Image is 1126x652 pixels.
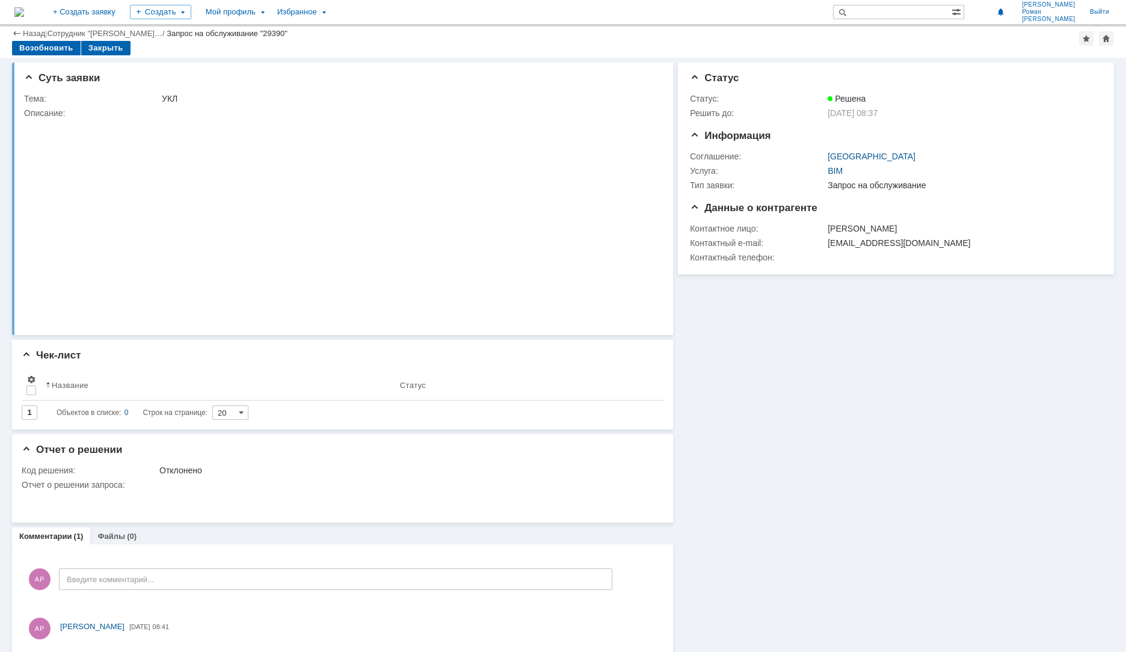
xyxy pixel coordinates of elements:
div: Контактный e-mail: [690,238,825,248]
div: Решить до: [690,108,825,118]
a: Файлы [97,532,125,541]
span: [PERSON_NAME] [1022,16,1075,23]
a: Перейти на домашнюю страницу [14,7,24,17]
div: Запрос на обслуживание [828,180,1095,190]
th: Статус [395,370,654,401]
th: Название [41,370,395,401]
span: Суть заявки [24,72,100,84]
div: [PERSON_NAME] [828,224,1095,233]
div: Код решения: [22,466,157,475]
div: Описание: [24,108,657,118]
div: Статус: [690,94,825,103]
div: 0 [125,405,129,420]
div: Соглашение: [690,152,825,161]
a: Сотрудник "[PERSON_NAME]… [48,29,162,38]
div: УКЛ [162,94,655,103]
span: Настройки [26,375,36,384]
span: Расширенный поиск [952,5,964,17]
span: Роман [1022,8,1075,16]
div: Услуга: [690,166,825,176]
a: Комментарии [19,532,72,541]
div: Сделать домашней страницей [1099,31,1113,46]
span: Объектов в списке: [57,408,121,417]
div: (1) [74,532,84,541]
div: Запрос на обслуживание "29390" [167,29,288,38]
div: Контактное лицо: [690,224,825,233]
span: [PERSON_NAME] [1022,1,1075,8]
span: Решена [828,94,866,103]
a: Назад [23,29,45,38]
div: Тема: [24,94,159,103]
span: Отчет о решении [22,444,122,455]
div: Тип заявки: [690,180,825,190]
span: АР [29,568,51,590]
span: [DATE] 08:37 [828,108,878,118]
span: Чек-лист [22,349,81,361]
div: [EMAIL_ADDRESS][DOMAIN_NAME] [828,238,1095,248]
div: Отчет о решении запроса: [22,480,657,490]
span: Информация [690,130,771,141]
div: Отклонено [159,466,655,475]
span: 08:41 [153,623,170,630]
span: [PERSON_NAME] [60,622,125,631]
i: Строк на странице: [57,405,208,420]
div: Создать [130,5,191,19]
div: (0) [127,532,137,541]
div: Статус [400,381,426,390]
span: [DATE] [129,623,150,630]
a: BIM [828,166,843,176]
a: [PERSON_NAME] [60,621,125,633]
div: / [48,29,167,38]
div: Контактный телефон: [690,253,825,262]
img: logo [14,7,24,17]
div: | [45,28,47,37]
div: Добавить в избранное [1079,31,1094,46]
span: Данные о контрагенте [690,202,817,214]
span: Статус [690,72,739,84]
a: [GEOGRAPHIC_DATA] [828,152,915,161]
div: Название [52,381,88,390]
